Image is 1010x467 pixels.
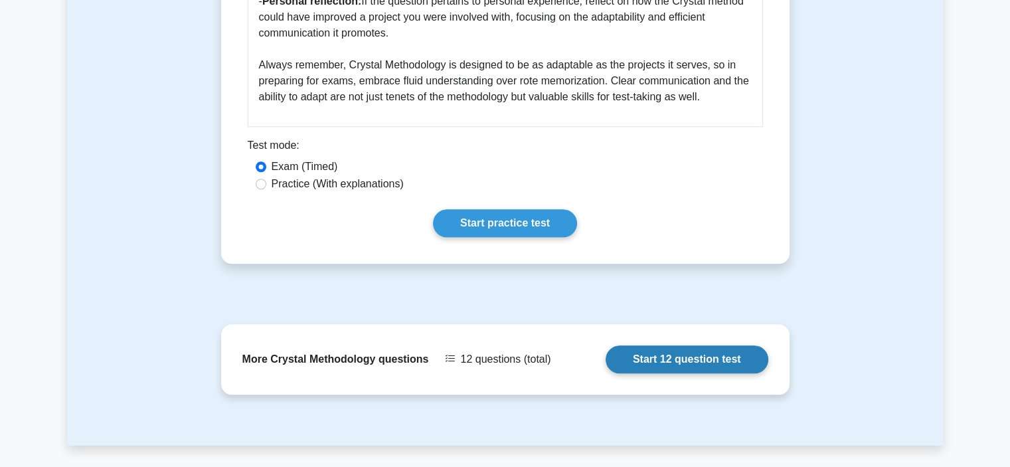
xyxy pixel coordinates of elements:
label: Practice (With explanations) [272,176,404,192]
div: Test mode: [248,138,763,159]
label: Exam (Timed) [272,159,338,175]
a: Start practice test [433,209,577,237]
a: Start 12 question test [606,345,768,373]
